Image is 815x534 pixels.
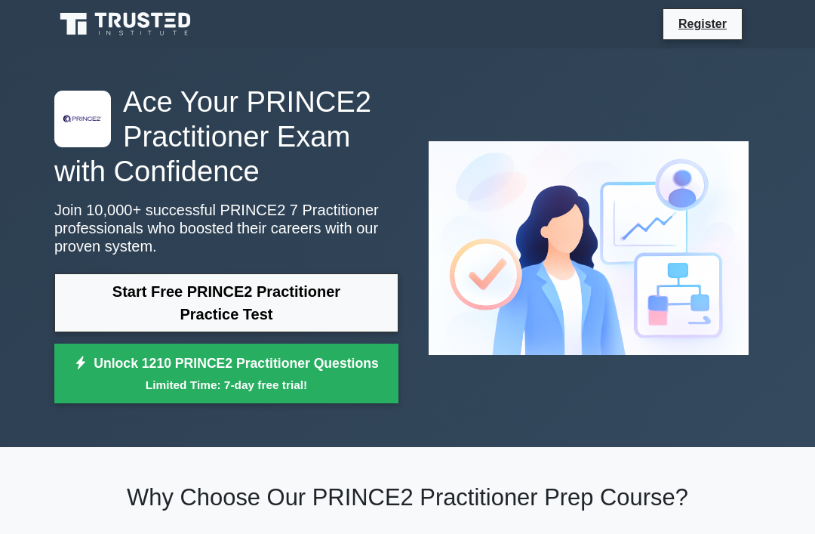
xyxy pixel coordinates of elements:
a: Start Free PRINCE2 Practitioner Practice Test [54,273,398,332]
small: Limited Time: 7-day free trial! [73,376,380,394]
img: PRINCE2 7 Practitioner Preview [417,129,761,367]
h2: Why Choose Our PRINCE2 Practitioner Prep Course? [54,483,761,511]
p: Join 10,000+ successful PRINCE2 7 Practitioner professionals who boosted their careers with our p... [54,201,398,255]
a: Register [669,14,736,33]
h1: Ace Your PRINCE2 Practitioner Exam with Confidence [54,85,398,189]
a: Unlock 1210 PRINCE2 Practitioner QuestionsLimited Time: 7-day free trial! [54,344,398,404]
